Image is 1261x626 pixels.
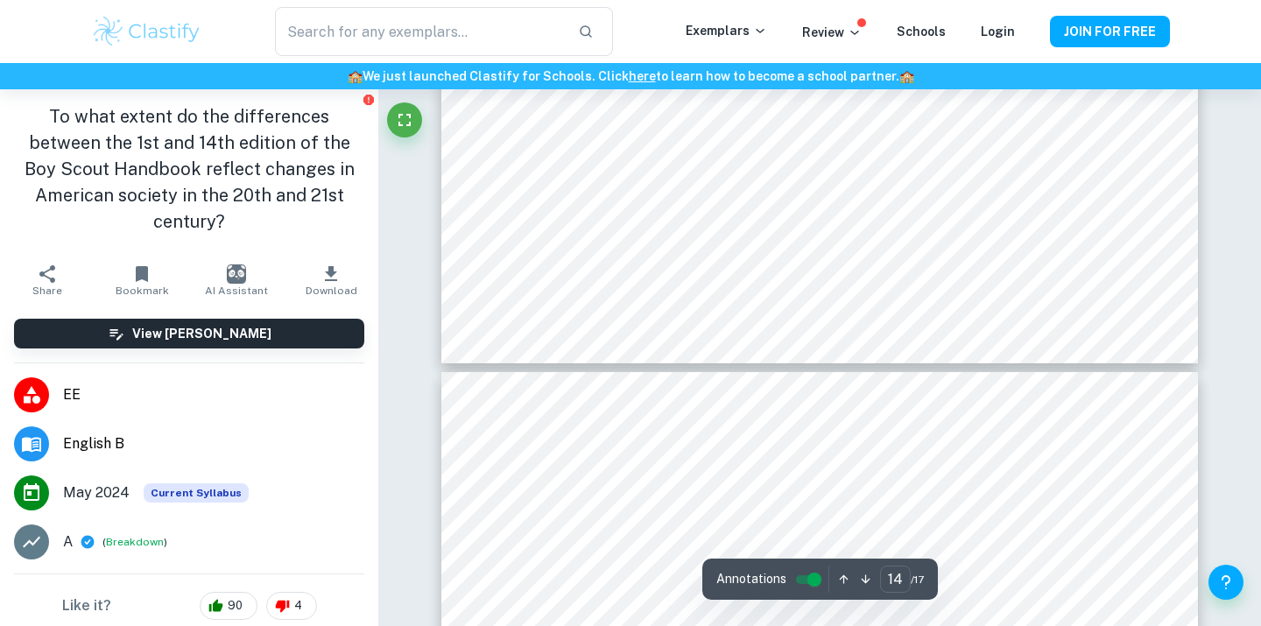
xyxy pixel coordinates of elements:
span: / 17 [911,572,924,587]
span: EE [63,384,364,405]
span: ( ) [102,534,167,551]
button: AI Assistant [189,256,284,305]
button: Help and Feedback [1208,565,1243,600]
span: 🏫 [348,69,363,83]
button: Bookmark [95,256,189,305]
a: Schools [897,25,946,39]
button: Breakdown [106,534,164,550]
div: 4 [266,592,317,620]
p: A [63,531,73,552]
button: View [PERSON_NAME] [14,319,364,348]
span: Annotations [716,570,786,588]
a: here [629,69,656,83]
h1: To what extent do the differences between the 1st and 14th edition of the Boy Scout Handbook refl... [14,103,364,235]
button: Download [284,256,378,305]
div: 90 [200,592,257,620]
span: Bookmark [116,285,169,297]
img: AI Assistant [227,264,246,284]
span: 90 [218,597,252,615]
span: Download [306,285,357,297]
img: Clastify logo [91,14,202,49]
h6: Like it? [62,595,111,616]
button: Fullscreen [387,102,422,137]
h6: View [PERSON_NAME] [132,324,271,343]
span: May 2024 [63,482,130,503]
span: 4 [285,597,312,615]
span: AI Assistant [205,285,268,297]
span: Share [32,285,62,297]
button: Report issue [362,93,375,106]
span: 🏫 [899,69,914,83]
input: Search for any exemplars... [275,7,564,56]
h6: We just launched Clastify for Schools. Click to learn how to become a school partner. [4,67,1257,86]
a: Login [981,25,1015,39]
div: This exemplar is based on the current syllabus. Feel free to refer to it for inspiration/ideas wh... [144,483,249,503]
span: Current Syllabus [144,483,249,503]
span: English B [63,433,364,454]
button: JOIN FOR FREE [1050,16,1170,47]
p: Review [802,23,862,42]
p: Exemplars [686,21,767,40]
